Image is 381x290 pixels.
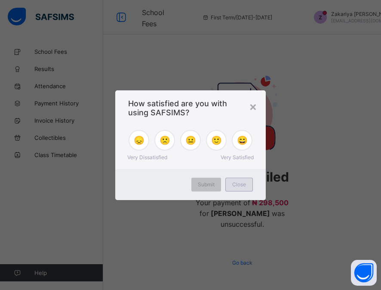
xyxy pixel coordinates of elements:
[134,135,144,145] span: 😞
[249,99,257,114] div: ×
[127,154,167,160] span: Very Dissatisfied
[351,260,377,286] button: Open asap
[160,135,170,145] span: 🙁
[221,154,254,160] span: Very Satisfied
[211,135,222,145] span: 🙂
[128,99,253,117] span: How satisfied are you with using SAFSIMS?
[198,181,215,188] span: Submit
[237,135,248,145] span: 😄
[185,135,196,145] span: 😐
[232,181,246,188] span: Close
